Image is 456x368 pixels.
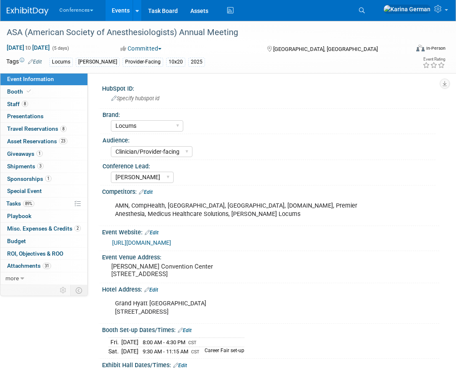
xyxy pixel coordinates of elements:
span: CST [188,340,197,345]
div: In-Person [426,45,446,51]
a: Tasks89% [0,198,87,210]
span: 9:30 AM - 11:15 AM [143,348,188,355]
span: [DATE] [DATE] [6,44,50,51]
span: Playbook [7,213,31,219]
span: Attachments [7,262,51,269]
span: ROI, Objectives & ROO [7,250,63,257]
td: Sat. [108,347,121,355]
div: 10x20 [166,58,185,66]
span: 3 [37,163,44,169]
div: Event Venue Address: [102,251,439,261]
pre: [PERSON_NAME] Convention Center [STREET_ADDRESS] [111,263,233,278]
span: Staff [7,101,28,107]
span: Booth [7,88,33,95]
a: Special Event [0,185,87,197]
a: Giveaways1 [0,148,87,160]
span: 23 [59,138,67,144]
img: ExhibitDay [7,7,49,15]
a: Shipments3 [0,160,87,173]
span: 1 [36,150,43,157]
a: Sponsorships1 [0,173,87,185]
div: Hotel Address: [102,283,439,294]
a: Event Information [0,73,87,85]
a: [URL][DOMAIN_NAME] [112,239,171,246]
a: Attachments31 [0,260,87,272]
td: Toggle Event Tabs [71,285,88,296]
span: Giveaways [7,150,43,157]
div: AMN, CompHealth, [GEOGRAPHIC_DATA], [GEOGRAPHIC_DATA], [DOMAIN_NAME], Premier Anesthesia, Medicus... [109,198,370,223]
span: Budget [7,238,26,244]
div: ASA (American Society of Anesthesiologists) Annual Meeting [4,25,402,40]
a: Misc. Expenses & Credits2 [0,223,87,235]
div: Brand: [102,109,436,119]
div: Audience: [102,134,436,145]
a: Staff8 [0,98,87,110]
div: HubSpot ID: [102,82,439,93]
span: Shipments [7,163,44,170]
div: Event Website: [102,226,439,237]
td: Fri. [108,338,121,347]
a: Edit [178,327,192,333]
span: 8 [22,101,28,107]
a: ROI, Objectives & ROO [0,248,87,260]
a: Edit [144,287,158,293]
span: Specify hubspot id [111,95,159,102]
span: Sponsorships [7,175,51,182]
a: Playbook [0,210,87,222]
a: more [0,272,87,284]
div: [PERSON_NAME] [76,58,120,66]
a: Edit [28,59,42,65]
td: [DATE] [121,338,138,347]
span: Misc. Expenses & Credits [7,225,81,232]
td: Career Fair set-up [200,347,244,355]
div: Event Format [378,43,446,56]
span: Asset Reservations [7,138,67,145]
a: Travel Reservations8 [0,123,87,135]
div: Booth Set-up Dates/Times: [102,324,439,335]
span: Event Information [7,76,54,82]
td: [DATE] [121,347,138,355]
span: Presentations [7,113,44,119]
span: CST [191,349,200,355]
td: Personalize Event Tab Strip [56,285,71,296]
span: 8:00 AM - 4:30 PM [143,339,185,345]
i: Booth reservation complete [27,89,31,94]
span: Tasks [6,200,34,207]
span: 1 [45,175,51,182]
span: (5 days) [51,46,69,51]
div: Locums [49,58,73,66]
span: Travel Reservations [7,125,67,132]
button: Committed [118,44,165,53]
a: Booth [0,86,87,98]
span: 2 [74,225,81,231]
div: Event Rating [423,57,445,61]
a: Edit [139,189,153,195]
a: Budget [0,235,87,247]
span: more [5,275,19,282]
div: Competitors: [102,185,439,196]
span: 89% [23,200,34,207]
a: Asset Reservations23 [0,135,87,147]
div: Grand Hyatt [GEOGRAPHIC_DATA] [STREET_ADDRESS] [109,295,370,320]
td: Tags [6,57,42,67]
div: Provider-Facing [123,58,163,66]
span: [GEOGRAPHIC_DATA], [GEOGRAPHIC_DATA] [273,46,378,52]
span: Special Event [7,188,42,194]
img: Format-Inperson.png [416,45,425,51]
a: Presentations [0,110,87,122]
div: 2025 [188,58,205,66]
span: 8 [60,126,67,132]
a: Edit [145,230,159,236]
div: Conference Lead: [102,160,436,170]
img: Karina German [383,5,431,14]
span: to [24,44,32,51]
span: 31 [43,263,51,269]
